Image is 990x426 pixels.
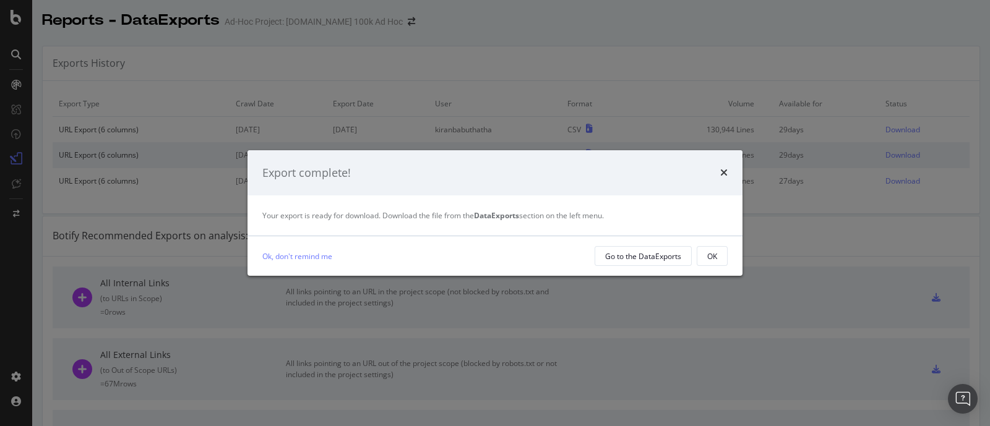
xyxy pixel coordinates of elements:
[247,150,742,276] div: modal
[948,384,978,414] div: Open Intercom Messenger
[262,165,351,181] div: Export complete!
[474,210,604,221] span: section on the left menu.
[720,165,728,181] div: times
[605,251,681,262] div: Go to the DataExports
[595,246,692,266] button: Go to the DataExports
[697,246,728,266] button: OK
[707,251,717,262] div: OK
[474,210,519,221] strong: DataExports
[262,210,728,221] div: Your export is ready for download. Download the file from the
[262,250,332,263] a: Ok, don't remind me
